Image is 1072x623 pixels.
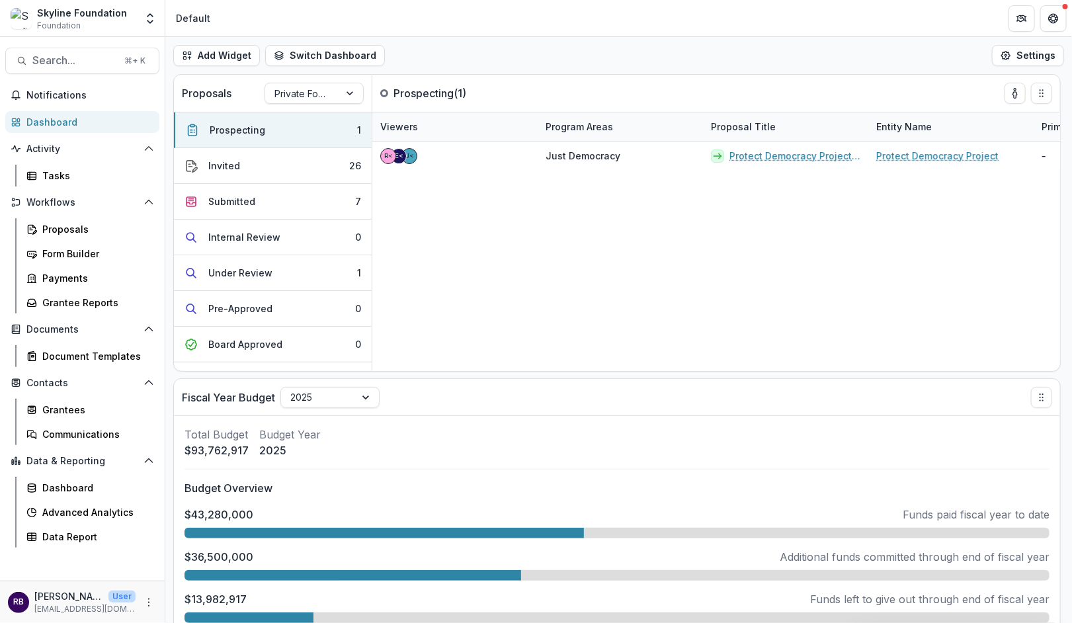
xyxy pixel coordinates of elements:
[355,302,361,315] div: 0
[703,112,868,141] div: Proposal Title
[5,85,159,106] button: Notifications
[122,54,148,68] div: ⌘ + K
[1031,387,1052,408] button: Drag
[355,337,361,351] div: 0
[34,603,136,615] p: [EMAIL_ADDRESS][DOMAIN_NAME]
[42,296,149,310] div: Grantee Reports
[174,184,372,220] button: Submitted7
[393,85,493,101] p: Prospecting ( 1 )
[173,45,260,66] button: Add Widget
[21,501,159,523] a: Advanced Analytics
[868,112,1034,141] div: Entity Name
[182,390,275,405] p: Fiscal Year Budget
[185,591,247,607] p: $13,982,917
[208,337,282,351] div: Board Approved
[208,194,255,208] div: Submitted
[32,54,116,67] span: Search...
[21,345,159,367] a: Document Templates
[141,595,157,610] button: More
[26,456,138,467] span: Data & Reporting
[355,230,361,244] div: 0
[37,6,127,20] div: Skyline Foundation
[538,112,703,141] div: Program Areas
[780,549,1050,565] p: Additional funds committed through end of fiscal year
[42,505,149,519] div: Advanced Analytics
[265,45,385,66] button: Switch Dashboard
[1009,5,1035,32] button: Partners
[185,549,253,565] p: $36,500,000
[26,115,149,129] div: Dashboard
[37,20,81,32] span: Foundation
[21,399,159,421] a: Grantees
[21,165,159,187] a: Tasks
[11,8,32,29] img: Skyline Foundation
[42,169,149,183] div: Tasks
[42,427,149,441] div: Communications
[1005,83,1026,104] button: toggle-assigned-to-me
[259,442,321,458] p: 2025
[26,90,154,101] span: Notifications
[5,319,159,340] button: Open Documents
[171,9,216,28] nav: breadcrumb
[21,243,159,265] a: Form Builder
[208,302,272,315] div: Pre-Approved
[5,48,159,74] button: Search...
[355,194,361,208] div: 7
[208,230,280,244] div: Internal Review
[5,111,159,133] a: Dashboard
[357,266,361,280] div: 1
[208,266,272,280] div: Under Review
[185,442,249,458] p: $93,762,917
[108,591,136,602] p: User
[357,123,361,137] div: 1
[185,507,253,522] p: $43,280,000
[42,247,149,261] div: Form Builder
[208,159,240,173] div: Invited
[538,120,621,134] div: Program Areas
[26,144,138,155] span: Activity
[349,159,361,173] div: 26
[372,120,426,134] div: Viewers
[372,112,538,141] div: Viewers
[42,403,149,417] div: Grantees
[21,267,159,289] a: Payments
[42,530,149,544] div: Data Report
[174,220,372,255] button: Internal Review0
[5,192,159,213] button: Open Workflows
[26,378,138,389] span: Contacts
[182,85,231,101] p: Proposals
[34,589,103,603] p: [PERSON_NAME]
[42,481,149,495] div: Dashboard
[395,153,403,159] div: Eddie Whitfield <eddie@skylinefoundation.org>
[185,427,249,442] p: Total Budget
[729,149,860,163] a: Protect Democracy Project - 2025 - New Application
[546,149,620,163] span: Just Democracy
[42,222,149,236] div: Proposals
[992,45,1064,66] button: Settings
[5,450,159,472] button: Open Data & Reporting
[903,507,1050,522] p: Funds paid fiscal year to date
[703,120,784,134] div: Proposal Title
[405,153,414,159] div: Jenny Montoya <jenny@skylinefoundation.org>
[21,423,159,445] a: Communications
[876,149,999,163] a: Protect Democracy Project
[174,112,372,148] button: Prospecting1
[21,477,159,499] a: Dashboard
[141,5,159,32] button: Open entity switcher
[5,138,159,159] button: Open Activity
[26,324,138,335] span: Documents
[21,526,159,548] a: Data Report
[174,291,372,327] button: Pre-Approved0
[384,153,393,159] div: Rose Brookhouse <rose@skylinefoundation.org>
[1040,5,1067,32] button: Get Help
[1042,149,1046,163] span: -
[21,218,159,240] a: Proposals
[185,480,1050,496] p: Budget Overview
[26,197,138,208] span: Workflows
[176,11,210,25] div: Default
[174,148,372,184] button: Invited26
[868,120,940,134] div: Entity Name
